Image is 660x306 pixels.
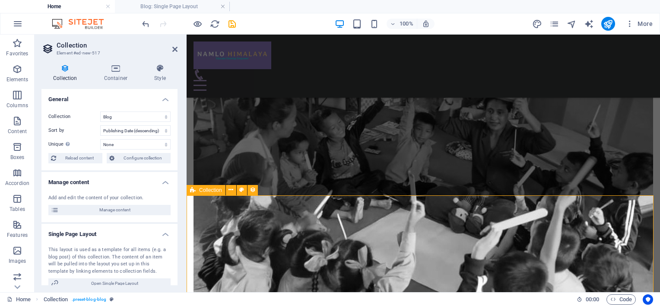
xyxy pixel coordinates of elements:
h3: Element #ed-new-517 [57,49,160,57]
label: Unique [48,139,100,150]
a: Click to cancel selection. Double-click to open Pages [7,294,31,305]
span: More [625,19,653,28]
i: Design (Ctrl+Alt+Y) [532,19,542,29]
i: Undo: Insert preset assets (Ctrl+Z) [141,19,151,29]
span: . preset-blog-blog [72,294,107,305]
button: Reload content [48,153,102,163]
button: Open Single Page Layout [48,278,171,289]
span: : [592,296,593,303]
h4: Blog: Single Page Layout [115,2,230,11]
p: Columns [6,102,28,109]
h4: Collection [41,64,92,82]
img: Editor Logo [50,19,114,29]
button: text_generator [584,19,594,29]
span: Configure collection [117,153,168,163]
nav: breadcrumb [44,294,114,305]
span: 00 00 [586,294,599,305]
button: Manage content [48,205,171,215]
p: Content [8,128,27,135]
i: Publish [603,19,613,29]
i: Pages (Ctrl+Alt+S) [549,19,559,29]
h6: Session time [577,294,600,305]
div: This layout is used as a template for all items (e.g. a blog post) of this collection. The conten... [48,246,171,275]
span: Manage content [61,205,168,215]
span: Click to select. Double-click to edit [44,294,68,305]
button: navigator [567,19,577,29]
button: Code [606,294,636,305]
label: Collection [48,112,100,122]
p: Accordion [5,180,29,187]
h2: Collection [57,41,178,49]
button: design [532,19,543,29]
h6: 100% [400,19,413,29]
h4: Container [92,64,143,82]
h4: General [41,89,178,105]
button: publish [601,17,615,31]
p: Favorites [6,50,28,57]
button: More [622,17,656,31]
button: pages [549,19,560,29]
button: Configure collection [107,153,171,163]
p: Features [7,232,28,239]
p: Boxes [10,154,25,161]
button: undo [140,19,151,29]
i: This element is a customizable preset [110,297,114,302]
h4: Manage content [41,172,178,188]
span: Open Single Page Layout [61,278,168,289]
h4: Single Page Layout [41,224,178,239]
button: 100% [387,19,417,29]
i: AI Writer [584,19,594,29]
button: Click here to leave preview mode and continue editing [192,19,203,29]
button: reload [209,19,220,29]
p: Images [9,258,26,265]
span: Code [610,294,632,305]
p: Tables [10,206,25,213]
i: Save (Ctrl+S) [227,19,237,29]
h4: Style [143,64,178,82]
i: On resize automatically adjust zoom level to fit chosen device. [422,20,430,28]
i: Reload page [210,19,220,29]
span: Collection [199,188,222,193]
div: Add and edit the content of your collection. [48,194,171,202]
span: Reload content [59,153,100,163]
i: Navigator [567,19,577,29]
button: Usercentrics [643,294,653,305]
p: Elements [6,76,29,83]
button: save [227,19,237,29]
label: Sort by [48,125,100,136]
